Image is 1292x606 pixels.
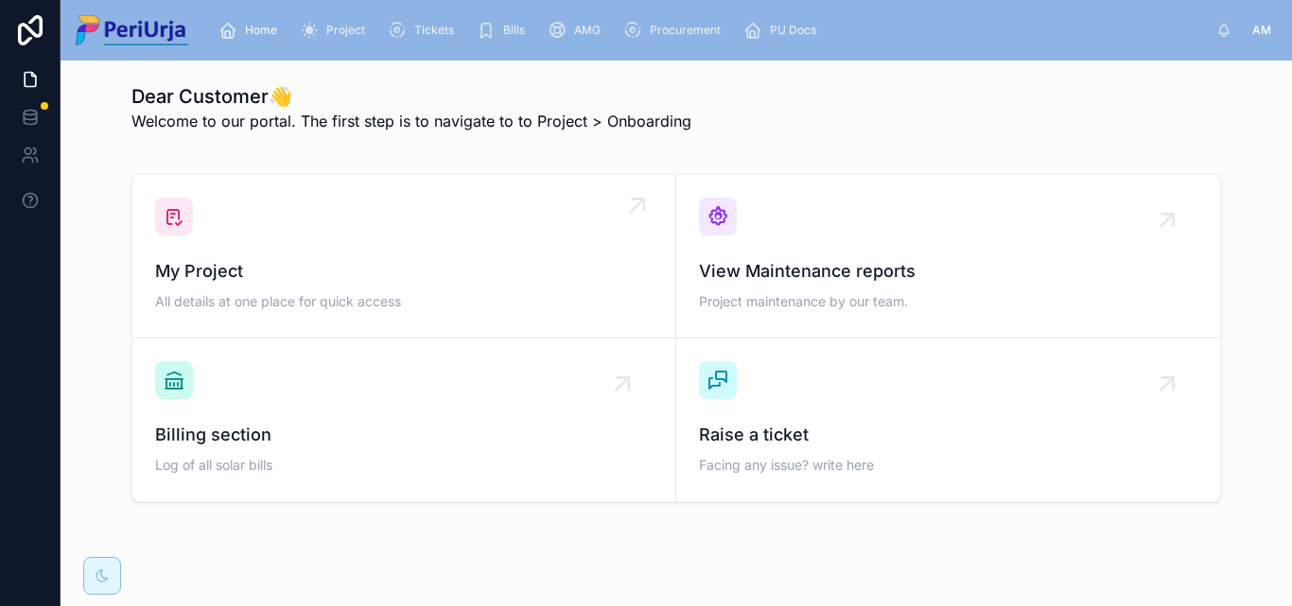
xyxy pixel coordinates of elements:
a: Tickets [382,13,467,47]
span: AMG [574,23,601,38]
span: All details at one place for quick access [155,292,653,311]
span: PU Docs [770,23,816,38]
span: AM [1252,23,1271,38]
span: Procurement [650,23,721,38]
span: My Project [155,258,653,285]
span: Facing any issue? write here [699,456,1197,475]
a: AMG [542,13,614,47]
span: Billing section [155,422,653,448]
p: Welcome to our portal. The first step is to navigate to to Project > Onboarding [131,110,691,132]
span: Project maintenance by our team. [699,292,1197,311]
a: Procurement [618,13,734,47]
span: Log of all solar bills [155,456,653,475]
span: Project [326,23,365,38]
span: View Maintenance reports [699,258,1197,285]
span: Tickets [414,23,454,38]
a: Billing sectionLog of all solar bills [132,338,676,501]
a: Home [213,13,290,47]
a: Bills [471,13,538,47]
div: scrollable content [203,9,1216,51]
a: PU Docs [738,13,829,47]
span: Home [245,23,277,38]
a: Project [294,13,378,47]
span: Bills [503,23,525,38]
img: App logo [76,15,188,45]
a: Raise a ticketFacing any issue? write here [676,338,1220,501]
h1: Dear Customer👋 [131,83,691,110]
span: Raise a ticket [699,422,1197,448]
a: View Maintenance reportsProject maintenance by our team. [676,175,1220,338]
a: My ProjectAll details at one place for quick access [132,175,676,338]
